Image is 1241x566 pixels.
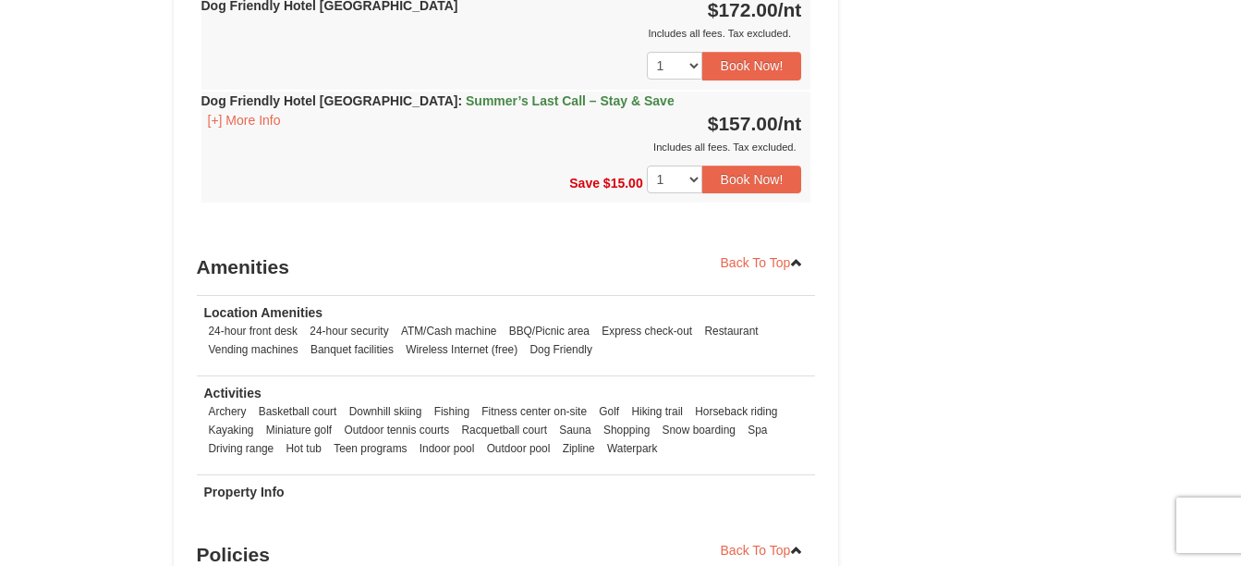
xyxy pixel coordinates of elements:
[708,113,778,134] span: $157.00
[466,93,675,108] span: Summer’s Last Call – Stay & Save
[658,421,740,439] li: Snow boarding
[709,536,816,564] a: Back To Top
[262,421,336,439] li: Miniature golf
[197,249,816,286] h3: Amenities
[599,421,654,439] li: Shopping
[603,175,643,190] span: $15.00
[743,421,772,439] li: Spa
[702,166,802,193] button: Book Now!
[204,322,303,340] li: 24-hour front desk
[306,340,398,359] li: Banquet facilities
[339,421,454,439] li: Outdoor tennis courts
[345,402,427,421] li: Downhill skiing
[690,402,782,421] li: Horseback riding
[430,402,474,421] li: Fishing
[554,421,595,439] li: Sauna
[204,485,285,499] strong: Property Info
[558,439,600,458] li: Zipline
[456,421,552,439] li: Racquetball court
[569,175,600,190] span: Save
[204,305,323,320] strong: Location Amenities
[627,402,687,421] li: Hiking trail
[204,402,251,421] li: Archery
[201,138,802,156] div: Includes all fees. Tax excluded.
[525,340,596,359] li: Dog Friendly
[204,421,259,439] li: Kayaking
[700,322,762,340] li: Restaurant
[254,402,342,421] li: Basketball court
[457,93,462,108] span: :
[702,52,802,80] button: Book Now!
[482,439,555,458] li: Outdoor pool
[201,24,802,43] div: Includes all fees. Tax excluded.
[778,113,802,134] span: /nt
[329,439,411,458] li: Teen programs
[594,402,624,421] li: Golf
[201,93,675,108] strong: Dog Friendly Hotel [GEOGRAPHIC_DATA]
[477,402,591,421] li: Fitness center on-site
[415,439,480,458] li: Indoor pool
[282,439,326,458] li: Hot tub
[602,439,662,458] li: Waterpark
[204,340,303,359] li: Vending machines
[401,340,522,359] li: Wireless Internet (free)
[204,439,279,458] li: Driving range
[396,322,502,340] li: ATM/Cash machine
[597,322,697,340] li: Express check-out
[709,249,816,277] a: Back To Top
[505,322,594,340] li: BBQ/Picnic area
[305,322,393,340] li: 24-hour security
[204,386,262,400] strong: Activities
[201,110,287,130] button: [+] More Info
